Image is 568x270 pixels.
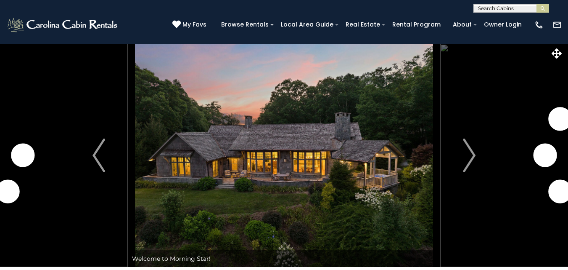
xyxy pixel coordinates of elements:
a: Browse Rentals [217,18,273,31]
button: Next [440,44,498,267]
a: Real Estate [341,18,384,31]
img: arrow [92,139,105,172]
img: phone-regular-white.png [534,20,544,29]
button: Previous [70,44,128,267]
a: Local Area Guide [277,18,338,31]
a: About [449,18,476,31]
img: mail-regular-white.png [552,20,562,29]
img: arrow [463,139,476,172]
a: Owner Login [480,18,526,31]
span: My Favs [182,20,206,29]
div: Welcome to Morning Star! [128,250,440,267]
a: Rental Program [388,18,445,31]
a: My Favs [172,20,209,29]
img: White-1-2.png [6,16,120,33]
